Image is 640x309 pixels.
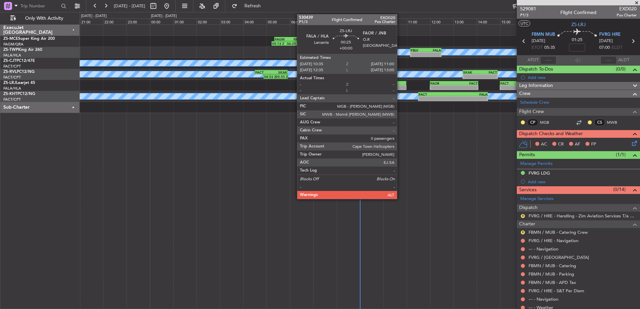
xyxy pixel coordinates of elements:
button: Only With Activity [7,13,73,24]
span: 01:25 [572,37,582,43]
div: - [332,64,353,68]
span: ZS-RVL [3,70,17,74]
button: R [521,230,525,234]
div: 05:55 Z [276,75,287,79]
a: --- - Navigation [529,296,558,302]
span: ETOT [532,44,543,51]
div: - [411,53,426,57]
span: (0/0) [616,66,626,73]
a: FACT/CPT [3,97,21,102]
div: FACT [500,81,523,85]
div: FACT [255,70,271,74]
div: SKAK [271,70,287,74]
div: A/C Booked [301,47,322,57]
div: 04:00 [243,18,267,24]
a: ZS-LRJLearjet 45 [3,81,35,85]
div: 15:00 [500,18,524,24]
div: FAGM [275,37,289,41]
a: Schedule Crew [520,99,549,106]
span: Only With Activity [17,16,71,21]
span: (0/14) [613,186,626,193]
div: 11:00 [407,18,430,24]
span: P1/3 [520,12,536,18]
div: - [500,86,523,90]
div: 01:00 [173,18,197,24]
span: FVRG HRE [599,31,621,38]
span: Refresh [239,4,267,8]
span: Crew [519,90,531,98]
span: Leg Information [519,82,553,90]
a: Manage Permits [520,161,553,167]
input: Trip Number [20,1,59,11]
a: ZS-TWPKing Air 260 [3,48,42,52]
div: Add new [528,75,637,80]
span: [DATE] - [DATE] [114,3,145,9]
div: - [454,86,478,90]
div: 10:00 [383,18,407,24]
span: ZS-KHT [3,92,17,96]
a: FBMN / MUB - Catering Crew [529,229,588,235]
a: Manage Services [520,196,554,202]
div: 05:00 [266,18,290,24]
div: 14:00 [477,18,500,24]
div: 04:53 Z [264,75,275,79]
a: MWB [607,119,622,125]
span: 529081 [520,5,536,12]
span: ZS-CJT [3,59,16,63]
a: FBMN / MUB - APD Tax [529,280,576,285]
div: 06:55 Z [312,64,332,68]
div: FALA [426,48,441,52]
div: FAOR [430,81,454,85]
a: ZS-KHTPC12/NG [3,92,35,96]
div: - [426,53,441,57]
div: [DATE] - [DATE] [81,13,107,19]
div: FBLV [375,48,390,52]
div: 06:00 [290,18,313,24]
a: FVRG / HRE - Navigation [529,238,578,243]
span: Permits [519,151,535,159]
span: EXD020 [617,5,637,12]
div: - [360,53,375,57]
a: FACT/CPT [3,64,21,69]
span: Dispatch Checks and Weather [519,130,583,138]
div: - [375,53,390,57]
input: --:-- [540,56,556,64]
span: ZS-TWP [3,48,18,52]
a: FALA/HLA [3,86,21,91]
div: 07:00 [313,18,337,24]
span: FP [591,141,596,148]
a: FVRG / HRE - Handling - Zim Aviation Services T/a Pepeti Commodities [529,213,637,219]
div: SKAK [463,70,480,74]
span: FBMN MUB [532,31,555,38]
a: FVRG / HRE - S&T Per Diem [529,288,584,294]
span: Dispatch To-Dos [519,66,553,73]
span: Services [519,186,537,194]
a: FVRG / [GEOGRAPHIC_DATA] [529,254,589,260]
div: 22:00 [103,18,127,24]
div: - [453,97,488,101]
a: ZS-CJTPC12/47E [3,59,35,63]
span: 07:00 [599,44,610,51]
div: FALA [453,92,488,96]
div: FAJC [350,37,365,41]
span: Dispatch [519,204,538,212]
div: FAKN [289,37,303,41]
span: ZS-MCE [3,37,18,41]
span: Flight Crew [519,108,544,116]
span: AF [575,141,580,148]
a: FALA/HLA [3,53,21,58]
span: [DATE] [532,38,545,44]
span: Pos Charter [617,12,637,18]
div: Add new [528,179,637,185]
div: FAOR [360,48,375,52]
div: FACT [330,59,351,63]
div: 23:00 [127,18,150,24]
span: ELDT [612,44,622,51]
span: AC [541,141,547,148]
div: FACT [419,92,453,96]
div: 08:00 [337,18,360,24]
a: FBMN / MUB - Catering [529,263,576,269]
a: ZS-MCESuper King Air 200 [3,37,55,41]
a: FAGM/QRA [3,42,23,47]
a: --- - Navigation [529,246,558,252]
